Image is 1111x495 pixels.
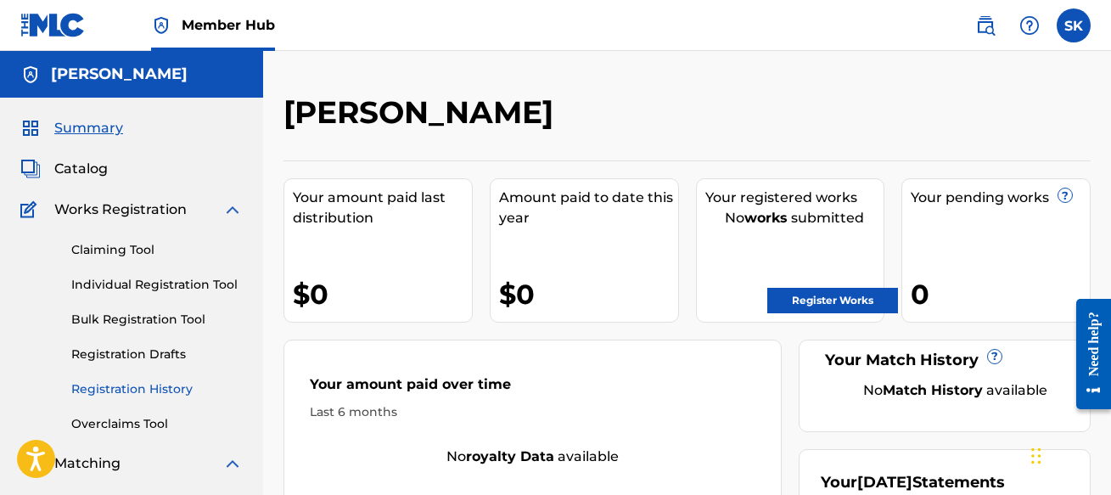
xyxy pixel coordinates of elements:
[744,210,788,226] strong: works
[71,415,243,433] a: Overclaims Tool
[975,15,996,36] img: search
[71,311,243,329] a: Bulk Registration Tool
[20,159,108,179] a: CatalogCatalog
[988,350,1002,363] span: ?
[151,15,171,36] img: Top Rightsholder
[1058,188,1072,202] span: ?
[222,200,243,220] img: expand
[20,65,41,85] img: Accounts
[821,349,1069,372] div: Your Match History
[1026,413,1111,495] iframe: Chat Widget
[705,208,884,228] div: No submitted
[911,188,1090,208] div: Your pending works
[968,8,1002,42] a: Public Search
[911,275,1090,313] div: 0
[54,453,121,474] span: Matching
[51,65,188,84] h5: Shifawn Kwei
[1019,15,1040,36] img: help
[857,473,912,492] span: [DATE]
[499,275,678,313] div: $0
[54,159,108,179] span: Catalog
[310,374,755,403] div: Your amount paid over time
[182,15,275,35] span: Member Hub
[71,380,243,398] a: Registration History
[20,200,42,220] img: Works Registration
[293,188,472,228] div: Your amount paid last distribution
[293,275,472,313] div: $0
[705,188,884,208] div: Your registered works
[20,159,41,179] img: Catalog
[284,447,781,467] div: No available
[842,380,1069,401] div: No available
[20,13,86,37] img: MLC Logo
[54,118,123,138] span: Summary
[310,403,755,421] div: Last 6 months
[71,241,243,259] a: Claiming Tool
[499,188,678,228] div: Amount paid to date this year
[1057,8,1091,42] div: User Menu
[283,93,562,132] h2: [PERSON_NAME]
[1013,8,1046,42] div: Help
[883,382,983,398] strong: Match History
[222,453,243,474] img: expand
[20,118,41,138] img: Summary
[71,346,243,363] a: Registration Drafts
[71,276,243,294] a: Individual Registration Tool
[54,200,187,220] span: Works Registration
[466,448,554,464] strong: royalty data
[767,288,898,313] a: Register Works
[1031,430,1041,481] div: Drag
[821,471,1005,494] div: Your Statements
[1063,286,1111,423] iframe: Resource Center
[20,118,123,138] a: SummarySummary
